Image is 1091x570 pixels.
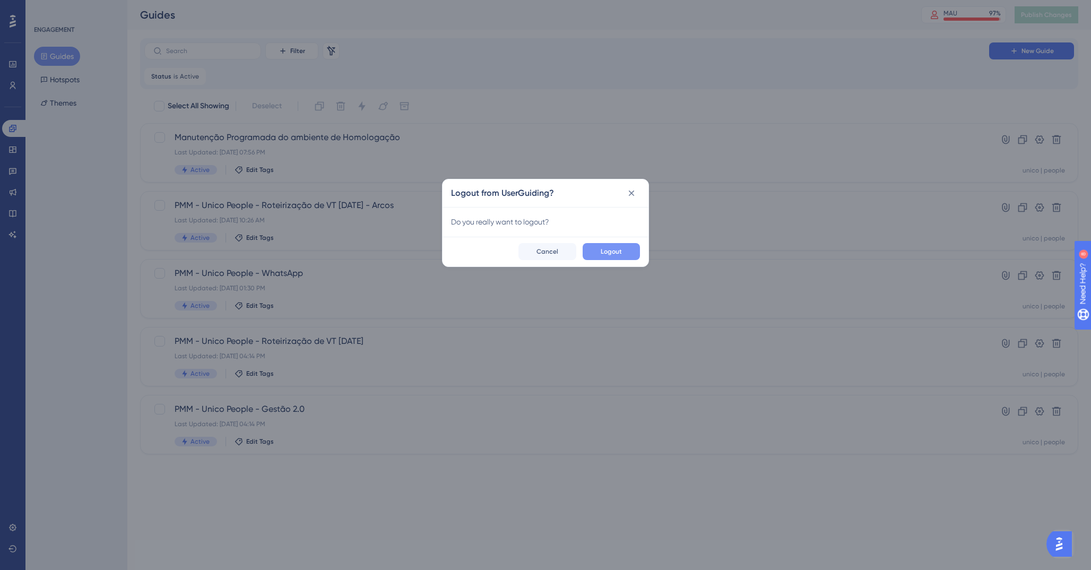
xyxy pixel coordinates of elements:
[74,5,77,14] div: 8
[451,187,554,200] h2: Logout from UserGuiding?
[601,247,622,256] span: Logout
[1046,528,1078,560] iframe: UserGuiding AI Assistant Launcher
[451,215,640,228] div: Do you really want to logout?
[25,3,66,15] span: Need Help?
[536,247,558,256] span: Cancel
